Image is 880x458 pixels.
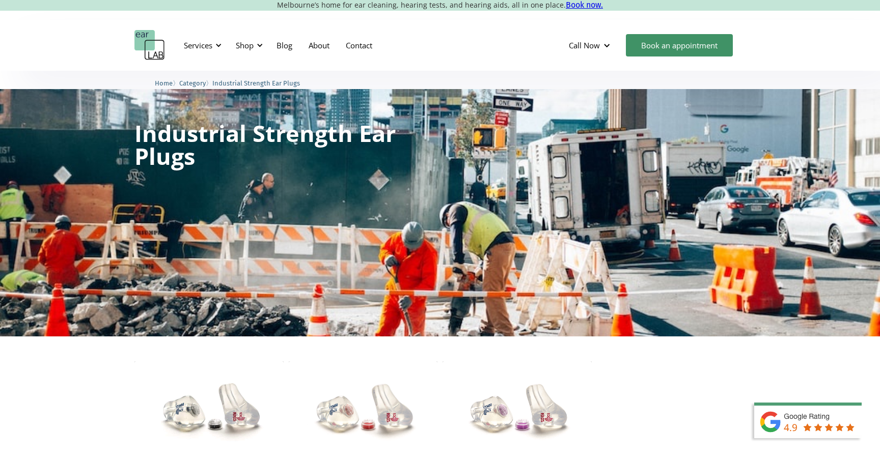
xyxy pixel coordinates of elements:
[179,78,212,89] li: 〉
[155,78,179,89] li: 〉
[236,40,254,50] div: Shop
[561,30,621,61] div: Call Now
[338,31,380,60] a: Contact
[184,40,212,50] div: Services
[179,78,206,88] a: Category
[626,34,733,56] a: Book an appointment
[155,79,173,87] span: Home
[134,122,405,167] h1: Industrial Strength Ear Plugs
[268,31,300,60] a: Blog
[300,31,338,60] a: About
[212,79,300,87] span: Industrial Strength Ear Plugs
[178,30,225,61] div: Services
[179,79,206,87] span: Category
[212,78,300,88] a: Industrial Strength Ear Plugs
[134,30,165,61] a: home
[155,78,173,88] a: Home
[569,40,600,50] div: Call Now
[230,30,266,61] div: Shop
